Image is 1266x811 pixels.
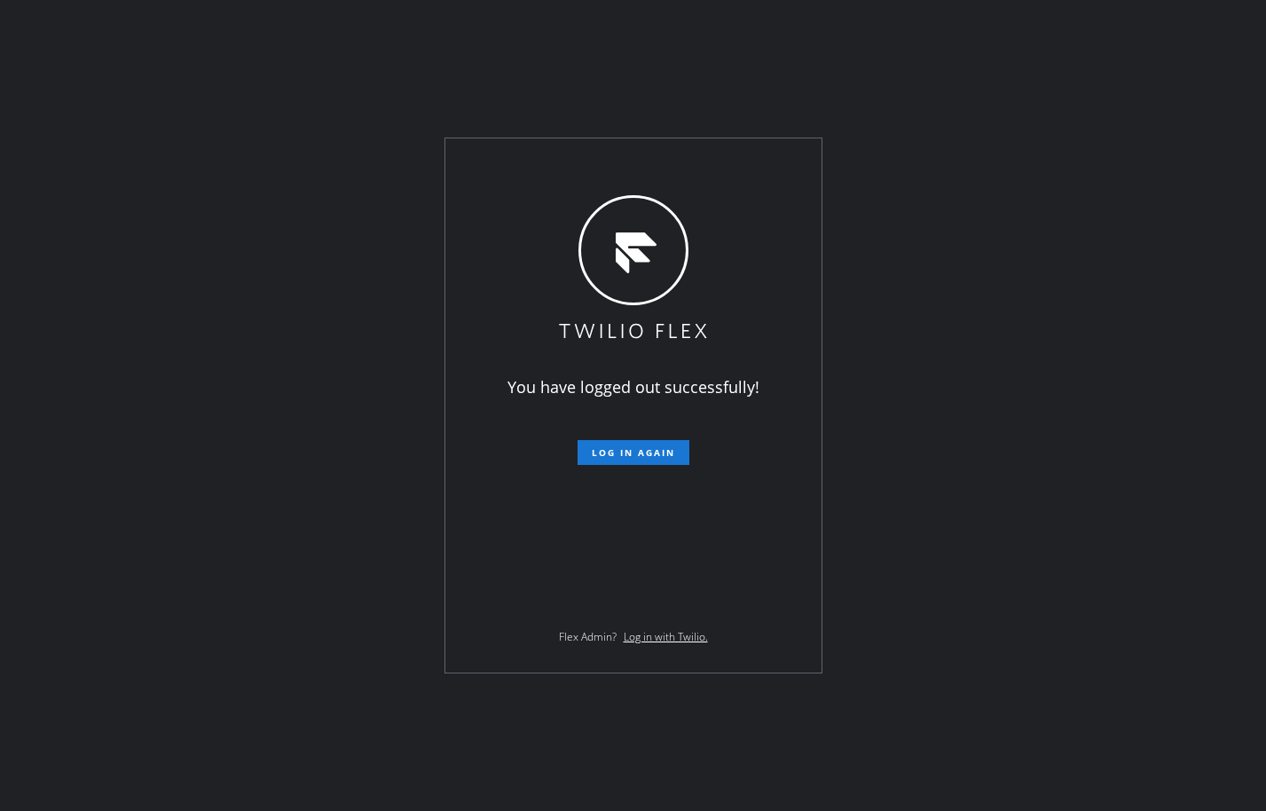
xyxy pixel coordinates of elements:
button: Log in again [578,440,689,465]
a: Log in with Twilio. [624,629,708,644]
span: You have logged out successfully! [507,376,759,398]
span: Log in again [592,446,675,459]
span: Flex Admin? [559,629,617,644]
